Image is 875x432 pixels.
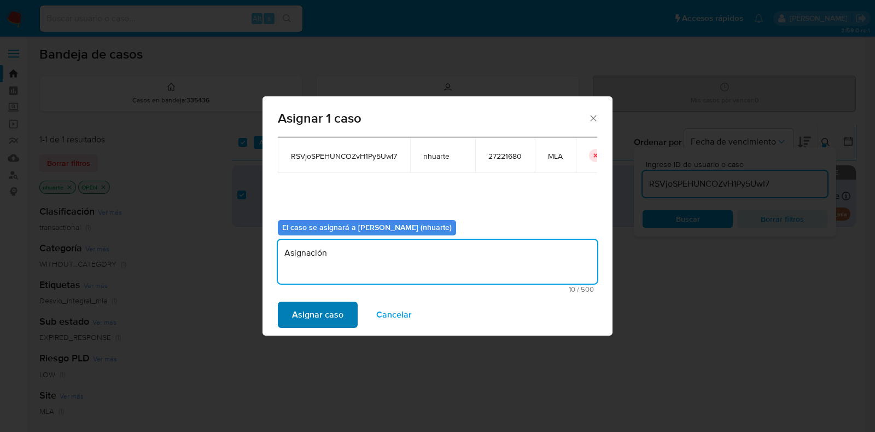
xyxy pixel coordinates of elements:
span: Asignar 1 caso [278,112,588,125]
span: Máximo 500 caracteres [281,286,594,293]
button: Cancelar [362,302,426,328]
span: 27221680 [488,151,522,161]
span: RSVjoSPEHUNCOZvH1Py5UwI7 [291,151,397,161]
button: icon-button [589,149,602,162]
span: Cancelar [376,303,412,327]
span: Asignar caso [292,303,343,327]
button: Cerrar ventana [588,113,598,123]
button: Asignar caso [278,302,358,328]
span: nhuarte [423,151,462,161]
div: assign-modal [262,96,612,336]
span: MLA [548,151,563,161]
b: El caso se asignará a [PERSON_NAME] (nhuarte) [282,222,452,233]
textarea: Asignación [278,240,597,284]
